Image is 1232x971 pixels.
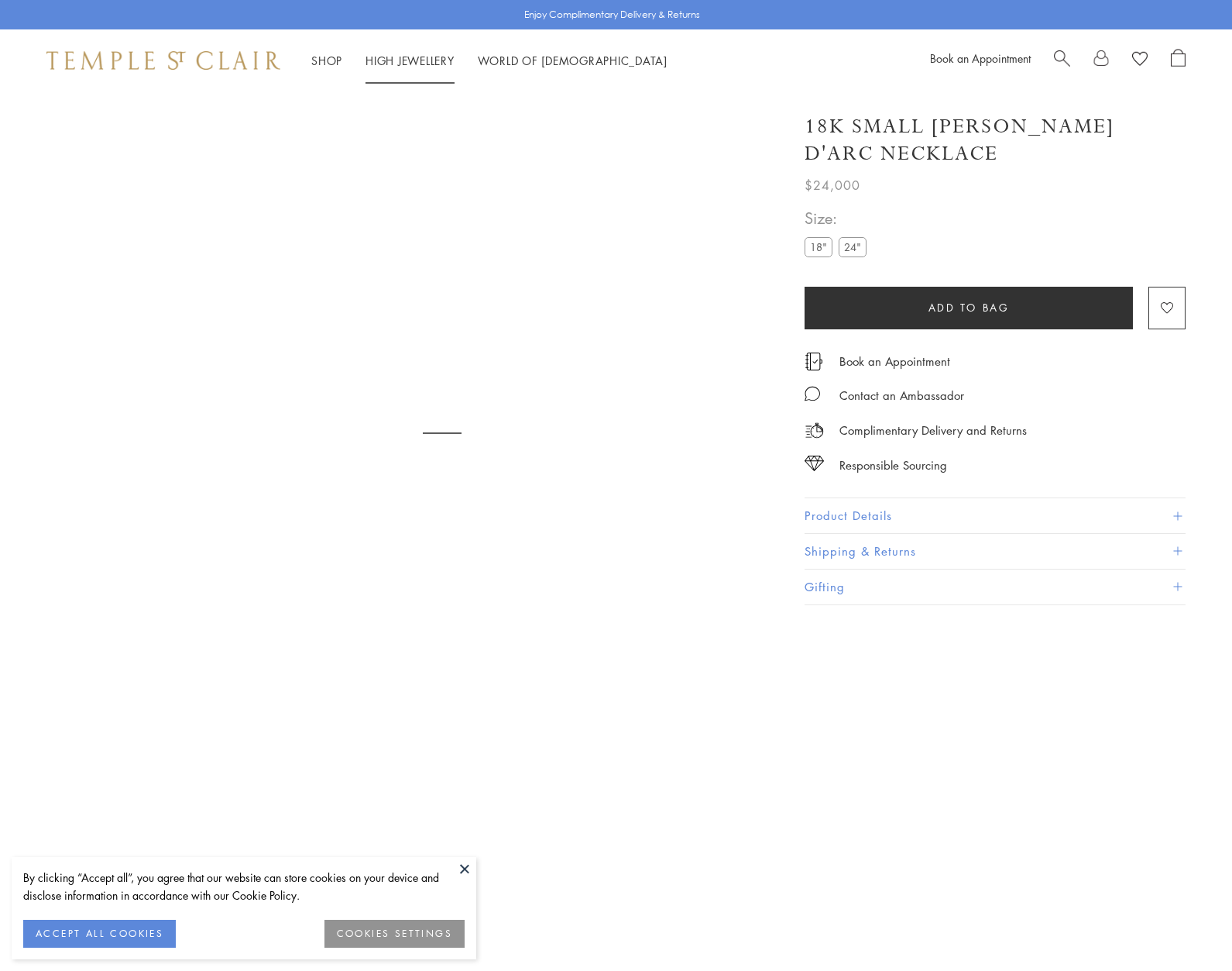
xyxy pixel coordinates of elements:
[839,353,950,370] a: Book an Appointment
[311,51,667,71] nav: Main navigation
[1132,49,1148,72] a: View Wishlist
[23,869,465,904] div: By clicking “Accept all”, you agree that our website can store cookies on your device and disclos...
[23,920,176,948] button: ACCEPT ALL COOKIES
[805,534,1186,569] button: Shipping & Returns
[1155,898,1217,956] iframe: Gorgias live chat messenger
[1054,49,1070,72] a: Search
[324,920,465,948] button: COOKIES SETTINGS
[805,287,1133,329] button: Add to bag
[839,421,1027,440] p: Complimentary Delivery and Returns
[524,7,700,22] p: Enjoy Complimentary Delivery & Returns
[365,53,455,68] a: High JewelleryHigh Jewellery
[805,353,823,370] img: icon_appointment.svg
[805,386,820,401] img: MessageIcon-01_2.svg
[928,299,1010,316] span: Add to bag
[478,53,667,68] a: World of [DEMOGRAPHIC_DATA]World of [DEMOGRAPHIC_DATA]
[311,53,342,68] a: ShopShop
[839,456,947,475] div: Responsible Sourcing
[839,237,867,257] label: 24"
[805,570,1186,604] button: Gifting
[805,113,1186,167] h1: 18K Small [PERSON_NAME] d'Arc Necklace
[46,51,280,70] img: Temple St. Clair
[805,498,1186,533] button: Product Details
[805,205,873,231] span: Size:
[805,421,824,440] img: icon_delivery.svg
[805,237,832,257] label: 18"
[930,50,1031,66] a: Book an Appointment
[805,175,860,195] span: $24,000
[1171,49,1186,72] a: Open Shopping Bag
[805,456,824,471] img: icon_sourcing.svg
[839,386,964,405] div: Contact an Ambassador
